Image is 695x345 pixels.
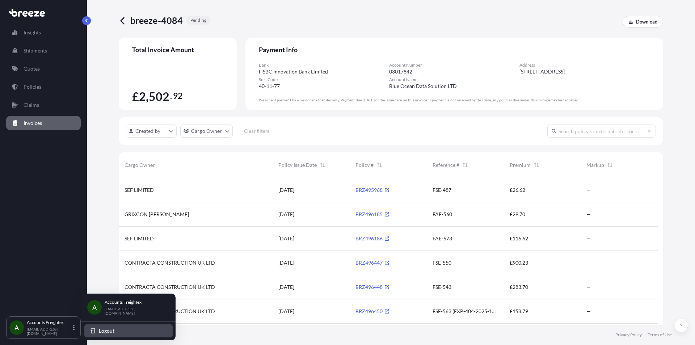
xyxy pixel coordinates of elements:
p: Claims [24,101,39,109]
p: Accounts Freightex [27,320,72,325]
span: Blue Ocean Data Solution LTD [389,83,457,90]
p: Created by [135,127,161,135]
span: [STREET_ADDRESS] [519,68,565,75]
span: Address [519,62,650,68]
button: Sort [318,161,327,169]
button: Sort [606,161,614,169]
span: £158.79 [510,308,528,315]
span: [DATE] [278,235,294,242]
a: BRZ496447 [355,260,389,266]
span: , [146,91,148,102]
span: Total Invoice Amount [132,45,223,54]
span: [DATE] [278,211,294,218]
span: FSE-550 [433,259,451,266]
span: Cargo Owner [125,161,155,169]
span: — [586,308,591,315]
span: Logout [99,327,114,335]
a: Invoices [6,116,81,130]
span: £116.62 [510,235,528,242]
span: 92 [173,93,182,99]
p: Quotes [24,65,40,72]
span: — [586,259,591,266]
p: Download [636,18,657,25]
span: Premium [510,161,531,169]
p: [EMAIL_ADDRESS][DOMAIN_NAME] [27,327,72,336]
a: Shipments [6,43,81,58]
span: SEF LIMITED [125,186,154,194]
span: FAE-560 [433,211,452,218]
span: 2 [139,91,146,102]
span: . [170,93,172,99]
span: Account Number [389,62,519,68]
span: £26.62 [510,186,526,194]
a: BRZ495968 [355,187,389,193]
span: Payment Info [259,45,650,54]
span: SEF LIMITED [125,235,154,242]
p: Insights [24,29,41,36]
span: — [586,211,591,218]
button: createdBy Filter options [126,125,177,138]
span: £283.70 [510,283,528,291]
span: GRIXCON [PERSON_NAME] [125,211,189,218]
span: [DATE] [278,186,294,194]
span: Policy Issue Date [278,161,317,169]
a: BRZ496186 [355,235,389,241]
span: Markup [586,161,604,169]
p: Accounts Freightex [105,299,164,305]
span: — [586,186,591,194]
span: Policy # [355,161,374,169]
span: Reference # [433,161,459,169]
p: Cargo Owner [191,127,222,135]
p: Policies [24,83,41,91]
a: Claims [6,98,81,112]
span: Bank [259,62,389,68]
a: BRZ496450 [355,308,389,314]
button: Clear filters [236,125,277,137]
a: Policies [6,80,81,94]
span: [DATE] [278,308,294,315]
button: cargoOwner Filter options [180,125,233,138]
span: HSBC Innovation Bank Limited [259,68,328,75]
span: £ [132,91,139,102]
span: [DATE] [278,259,294,266]
span: FSE-487 [433,186,451,194]
a: Download [623,16,663,28]
p: Clear filters [244,127,269,135]
button: Logout [84,324,173,337]
span: £900.23 [510,259,528,266]
input: Search policy or external reference... [547,125,656,138]
span: FSE-543 [433,283,451,291]
a: BRZ496185 [355,211,389,217]
button: Sort [375,161,384,169]
span: Account Name [389,77,519,83]
p: [EMAIL_ADDRESS][DOMAIN_NAME] [105,307,164,315]
span: Sort Code [259,77,389,83]
p: Invoices [24,119,42,127]
button: Sort [532,161,541,169]
span: FSE-563 (EXP-404-2025-197A) [433,308,498,315]
span: A [14,324,19,331]
a: Insights [6,25,81,40]
span: [DATE] [278,283,294,291]
span: 40-11-77 [259,83,280,90]
span: A [92,304,97,311]
a: Privacy Policy [615,332,642,338]
p: pending [190,17,206,23]
span: — [586,283,591,291]
span: breeze-4084 [130,14,183,26]
a: BRZ496448 [355,284,389,290]
span: — [586,235,591,242]
p: Shipments [24,47,47,54]
div: We accept payment by wire or bank transfer only. Payment due [DATE] of the issue date on this inv... [259,98,650,102]
span: FAE-573 [433,235,452,242]
span: CONTRACTA CONSTRUCTION UK LTD [125,283,215,291]
a: Quotes [6,62,81,76]
span: 03017842 [389,68,412,75]
span: £29.70 [510,211,526,218]
span: 502 [149,91,170,102]
button: Sort [461,161,469,169]
span: CONTRACTA CONSTRUCTION UK LTD [125,259,215,266]
a: Terms of Use [648,332,672,338]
